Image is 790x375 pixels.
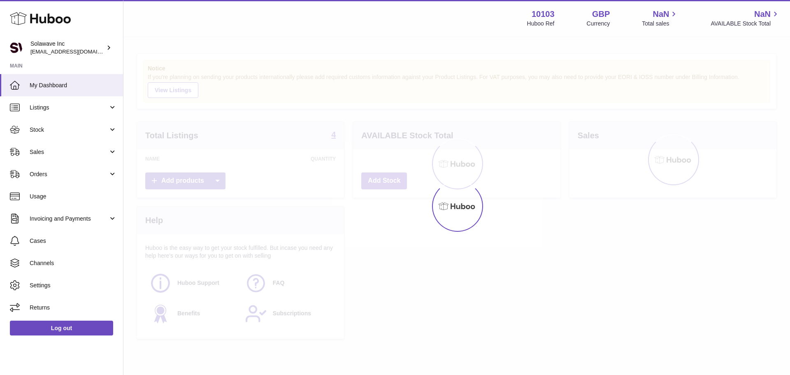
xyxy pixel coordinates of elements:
[30,193,117,200] span: Usage
[30,82,117,89] span: My Dashboard
[30,48,121,55] span: [EMAIL_ADDRESS][DOMAIN_NAME]
[30,104,108,112] span: Listings
[653,9,669,20] span: NaN
[527,20,555,28] div: Huboo Ref
[30,304,117,312] span: Returns
[10,321,113,335] a: Log out
[30,215,108,223] span: Invoicing and Payments
[10,42,22,54] img: internalAdmin-10103@internal.huboo.com
[30,259,117,267] span: Channels
[754,9,771,20] span: NaN
[30,237,117,245] span: Cases
[642,20,678,28] span: Total sales
[30,40,105,56] div: Solawave Inc
[30,170,108,178] span: Orders
[711,9,780,28] a: NaN AVAILABLE Stock Total
[532,9,555,20] strong: 10103
[30,126,108,134] span: Stock
[30,282,117,289] span: Settings
[30,148,108,156] span: Sales
[587,20,610,28] div: Currency
[642,9,678,28] a: NaN Total sales
[592,9,610,20] strong: GBP
[711,20,780,28] span: AVAILABLE Stock Total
